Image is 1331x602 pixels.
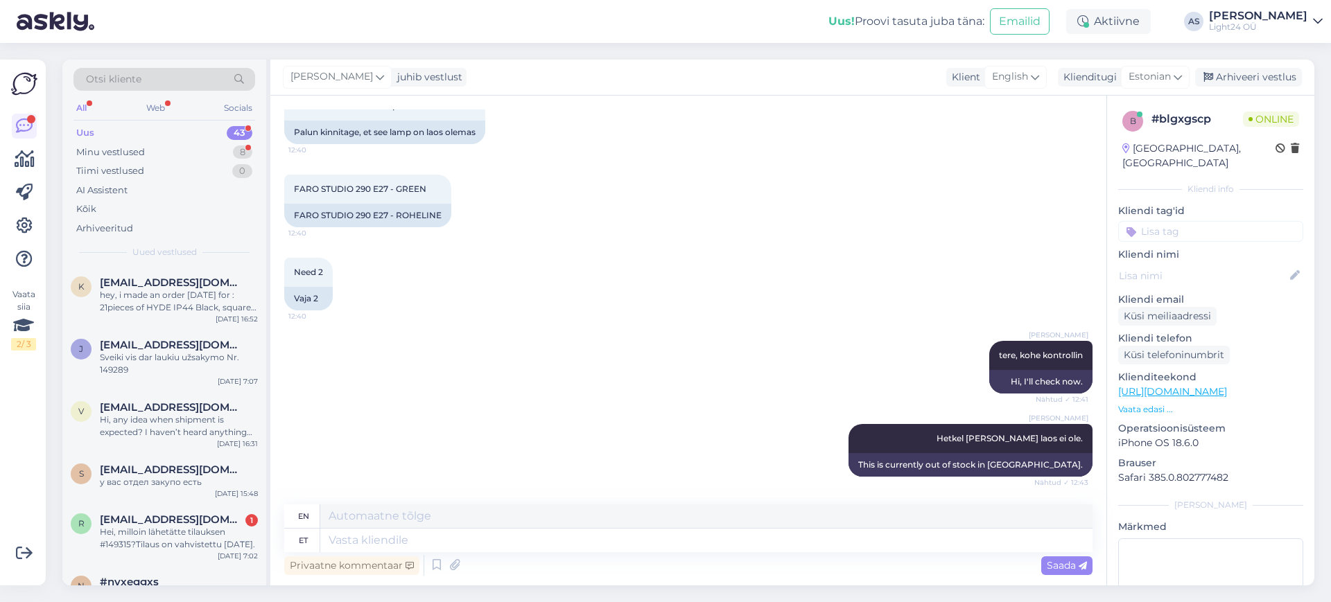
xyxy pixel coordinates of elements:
div: 2 / 3 [11,338,36,351]
div: juhib vestlust [392,70,462,85]
span: Hetkel [PERSON_NAME] laos ei ole. [937,433,1083,443]
div: 43 [227,126,252,140]
div: Aktiivne [1066,9,1151,34]
p: Brauser [1118,456,1303,470]
p: Operatsioonisüsteem [1118,421,1303,436]
span: shahzoda@ovivoelektrik.com.tr [100,463,244,476]
span: kuninkaantie752@gmail.com [100,276,244,289]
div: Arhiveeri vestlus [1195,68,1302,87]
div: Küsi telefoninumbrit [1118,346,1230,364]
div: # blgxgscp [1151,111,1243,127]
div: Klienditugi [1058,70,1117,85]
p: Vaata edasi ... [1118,403,1303,416]
div: Web [143,99,168,117]
span: Online [1243,112,1299,127]
a: [URL][DOMAIN_NAME] [1118,385,1227,398]
span: k [78,281,85,292]
span: Saada [1047,559,1087,572]
div: Kliendi info [1118,183,1303,195]
span: s [79,468,84,479]
div: hey, i made an order [DATE] for : 21pieces of HYDE IP44 Black, square lamps We opened the package... [100,289,258,314]
div: [DATE] 15:48 [215,488,258,499]
span: ritvaleinonen@hotmail.com [100,513,244,526]
span: 12:40 [288,145,340,155]
span: [PERSON_NAME] [290,69,373,85]
div: Arhiveeritud [76,222,133,236]
a: [PERSON_NAME]Light24 OÜ [1209,10,1323,33]
div: Vaja 2 [284,287,333,310]
div: [DATE] 7:02 [218,551,258,561]
p: Kliendi tag'id [1118,204,1303,218]
span: v [78,406,84,416]
p: Kliendi telefon [1118,331,1303,346]
span: Estonian [1129,69,1171,85]
div: Privaatne kommentaar [284,556,419,575]
div: Hi, any idea when shipment is expected? I haven’t heard anything yet. Commande n°149638] ([DATE])... [100,414,258,439]
span: justmisius@gmail.com [100,339,244,351]
span: 12:40 [288,228,340,238]
div: Uus [76,126,94,140]
span: [PERSON_NAME] [1029,330,1088,340]
span: Nähtud ✓ 12:41 [1036,394,1088,405]
span: Nähtud ✓ 12:43 [1034,477,1088,488]
div: AS [1184,12,1203,31]
img: Askly Logo [11,71,37,97]
div: [DATE] 16:52 [216,314,258,324]
div: Hei, milloin lähetätte tilauksen #149315?Tilaus on vahvistettu [DATE]. [100,526,258,551]
div: [DATE] 7:07 [218,376,258,387]
p: Kliendi email [1118,292,1303,307]
div: Vaata siia [11,288,36,351]
p: Märkmed [1118,520,1303,534]
div: [GEOGRAPHIC_DATA], [GEOGRAPHIC_DATA] [1122,141,1276,170]
span: Otsi kliente [86,72,141,87]
div: у вас отдел закупо есть [100,476,258,488]
div: FARO STUDIO 290 E27 - ROHELINE [284,204,451,227]
div: en [298,504,309,528]
div: 8 [233,145,252,159]
div: et [299,529,308,552]
span: n [78,581,85,591]
span: FARO STUDIO 290 E27 - GREEN [294,184,426,194]
p: Klienditeekond [1118,370,1303,384]
button: Emailid [990,8,1050,35]
div: 1 [245,514,258,526]
span: j [79,344,83,354]
div: Tiimi vestlused [76,164,144,178]
span: b [1130,116,1136,126]
div: All [73,99,89,117]
div: Proovi tasuta juba täna: [828,13,984,30]
p: iPhone OS 18.6.0 [1118,436,1303,450]
div: Light24 OÜ [1209,21,1307,33]
div: This is currently out of stock in [GEOGRAPHIC_DATA]. [849,453,1093,477]
div: [PERSON_NAME] [1118,499,1303,511]
span: [PERSON_NAME] [1029,413,1088,423]
p: Safari 385.0.802777482 [1118,470,1303,485]
div: Küsi meiliaadressi [1118,307,1217,326]
div: 0 [232,164,252,178]
span: English [992,69,1028,85]
input: Lisa tag [1118,221,1303,242]
span: vanheiningenruud@gmail.com [100,401,244,414]
b: Uus! [828,15,855,28]
span: tere, kohe kontrollin [999,350,1083,360]
input: Lisa nimi [1119,268,1287,283]
span: #nyxeggxs [100,576,159,588]
div: Kõik [76,202,96,216]
div: Socials [221,99,255,117]
p: Kliendi nimi [1118,247,1303,262]
div: Minu vestlused [76,145,145,159]
div: AI Assistent [76,184,128,197]
div: [DATE] 16:31 [217,439,258,449]
span: r [78,518,85,529]
span: Uued vestlused [132,246,197,258]
div: Sveiki vis dar laukiu užsakymo Nr. 149289 [100,351,258,376]
div: Klient [946,70,980,85]
span: Need 2 [294,267,323,277]
span: 12:40 [288,311,340,321]
div: Hi, I'll check now. [989,370,1093,393]
div: Palun kinnitage, et see lamp on laos olemas [284,121,485,144]
div: [PERSON_NAME] [1209,10,1307,21]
